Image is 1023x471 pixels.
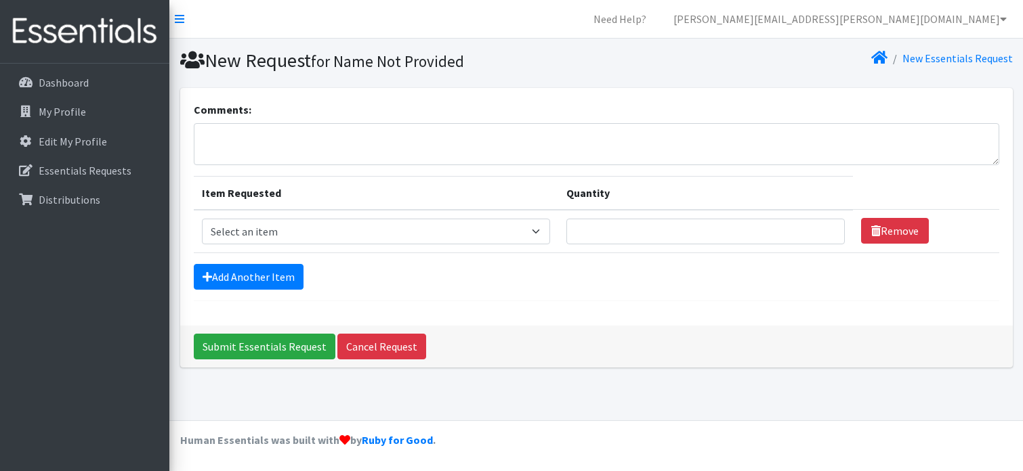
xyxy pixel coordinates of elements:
strong: Human Essentials was built with by . [180,433,436,447]
a: [PERSON_NAME][EMAIL_ADDRESS][PERSON_NAME][DOMAIN_NAME] [663,5,1018,32]
label: Comments: [194,102,251,118]
a: Essentials Requests [5,157,164,184]
input: Submit Essentials Request [194,334,335,359]
img: HumanEssentials [5,9,164,54]
a: Need Help? [583,5,657,32]
p: Distributions [39,193,100,206]
a: Cancel Request [337,334,426,359]
a: Remove [861,218,929,244]
a: Distributions [5,186,164,213]
a: Dashboard [5,69,164,96]
p: My Profile [39,105,86,118]
a: New Essentials Request [902,51,1013,65]
p: Edit My Profile [39,135,107,148]
p: Essentials Requests [39,164,131,177]
a: Ruby for Good [362,433,433,447]
p: Dashboard [39,76,89,89]
a: Edit My Profile [5,128,164,155]
small: for Name Not Provided [311,51,464,71]
a: Add Another Item [194,264,304,290]
th: Quantity [558,176,854,210]
h1: New Request [180,49,591,72]
th: Item Requested [194,176,558,210]
a: My Profile [5,98,164,125]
